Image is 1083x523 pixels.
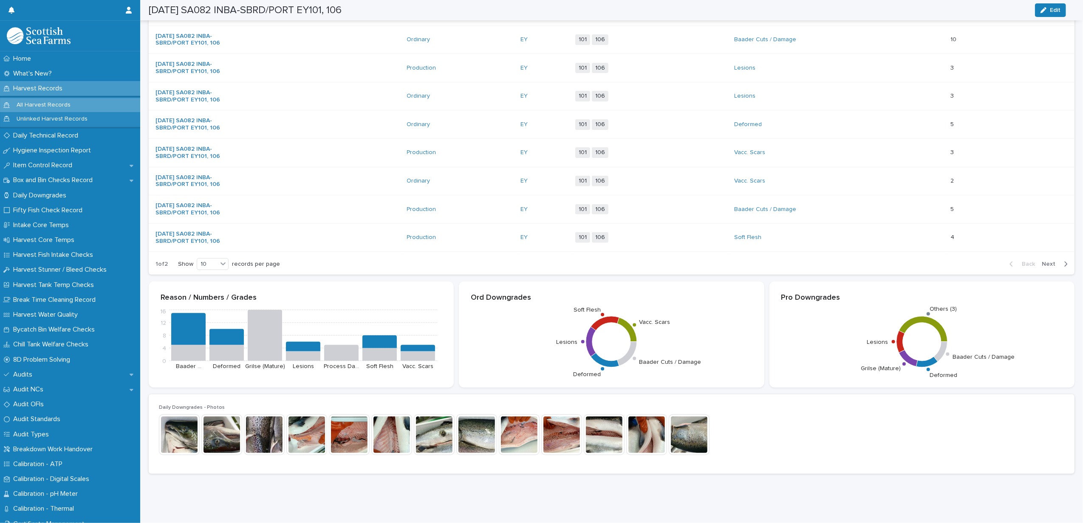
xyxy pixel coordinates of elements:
p: Reason / Numbers / Grades [161,293,442,303]
p: Hygiene Inspection Report [10,146,98,155]
span: Daily Downgrades - Photos [159,405,225,410]
text: Soft Flesh [366,363,393,369]
span: 101 [575,63,590,73]
span: 106 [592,119,608,130]
tr: [DATE] SA082 INBA-SBRD/PORT EY101, 106 Production EY 101106Soft Flesh 44 [149,223,1075,252]
text: Lesions [293,363,314,369]
tspan: 12 [161,320,166,326]
p: Fifty Fish Check Record [10,206,89,214]
tr: [DATE] SA082 INBA-SBRD/PORT EY101, 106 Ordinary EY 101106Lesions 33 [149,82,1075,110]
a: Ordinary [407,121,430,128]
p: 5 [950,119,956,128]
p: Harvest Fish Intake Checks [10,251,100,259]
a: [DATE] SA082 INBA-SBRD/PORT EY101, 106 [156,174,226,188]
button: Edit [1035,3,1066,17]
div: 10 [197,260,218,269]
p: Home [10,55,38,63]
a: [DATE] SA082 INBA-SBRD/PORT EY101, 106 [156,89,226,104]
p: 10 [950,34,958,43]
a: EY [520,206,528,213]
text: Grilse (Mature) [861,366,901,371]
tr: [DATE] SA082 INBA-SBRD/PORT EY101, 106 Ordinary EY 101106Deformed 55 [149,110,1075,139]
p: Bycatch Bin Welfare Checks [10,326,102,334]
p: Unlinked Harvest Records [10,115,94,123]
p: 3 [950,147,956,156]
span: 101 [575,34,590,45]
p: 3 [950,91,956,100]
tspan: 8 [163,333,166,339]
span: 106 [592,232,608,243]
tr: [DATE] SA082 INBA-SBRD/PORT EY101, 106 Production EY 101106Baader Cuts / Damage 55 [149,195,1075,224]
a: EY [520,65,528,72]
a: Lesions [734,93,755,100]
p: Daily Technical Record [10,132,85,140]
p: Calibration - Thermal [10,505,81,513]
a: Ordinary [407,93,430,100]
a: Production [407,65,436,72]
p: Harvest Records [10,84,69,93]
text: Grilse (Mature) [245,363,285,369]
a: EY [520,149,528,156]
p: Calibration - pH Meter [10,490,85,498]
p: Calibration - ATP [10,460,69,468]
a: Ordinary [407,36,430,43]
span: Back [1017,261,1035,267]
text: Process Da… [324,363,359,369]
p: Daily Downgrades [10,191,73,200]
text: Soft Flesh [574,307,601,313]
p: What's New? [10,70,59,78]
tspan: 16 [160,309,166,315]
p: Audits [10,371,39,379]
p: Harvest Core Temps [10,236,81,244]
tr: [DATE] SA082 INBA-SBRD/PORT EY101, 106 Production EY 101106Lesions 33 [149,54,1075,82]
span: 106 [592,34,608,45]
text: Baader … [176,363,201,369]
p: Pro Downgrades [781,293,1063,303]
tr: [DATE] SA082 INBA-SBRD/PORT EY101, 106 Ordinary EY 101106Baader Cuts / Damage 1010 [149,25,1075,54]
p: 4 [950,232,956,241]
a: Ordinary [407,177,430,185]
a: EY [520,93,528,100]
span: 106 [592,63,608,73]
p: Box and Bin Checks Record [10,176,99,184]
span: 101 [575,176,590,186]
text: Lesions [556,339,577,345]
a: Baader Cuts / Damage [734,206,796,213]
span: 101 [575,204,590,215]
p: Harvest Water Quality [10,311,85,319]
p: Audit NCs [10,385,50,394]
a: EY [520,234,528,241]
p: Audit Types [10,430,56,439]
a: [DATE] SA082 INBA-SBRD/PORT EY101, 106 [156,231,226,245]
p: Audit OFIs [10,400,51,408]
p: 8D Problem Solving [10,356,77,364]
span: 106 [592,204,608,215]
span: 101 [575,147,590,158]
text: Baader Cuts / Damage [953,354,1015,360]
a: Soft Flesh [734,234,761,241]
h2: [DATE] SA082 INBA-SBRD/PORT EY101, 106 [149,4,342,17]
a: Production [407,149,436,156]
tspan: 0 [162,358,166,364]
button: Next [1038,260,1075,268]
a: Lesions [734,65,755,72]
tr: [DATE] SA082 INBA-SBRD/PORT EY101, 106 Ordinary EY 101106Vacc. Scars 22 [149,167,1075,195]
span: Next [1042,261,1060,267]
a: Baader Cuts / Damage [734,36,796,43]
p: Harvest Stunner / Bleed Checks [10,266,113,274]
p: Show [178,261,193,268]
a: EY [520,121,528,128]
p: 2 [950,176,956,185]
a: [DATE] SA082 INBA-SBRD/PORT EY101, 106 [156,117,226,132]
p: Intake Core Temps [10,221,76,229]
a: Production [407,234,436,241]
text: Others (3) [930,306,957,312]
span: 106 [592,91,608,101]
span: 101 [575,119,590,130]
p: Harvest Tank Temp Checks [10,281,101,289]
p: Ord Downgrades [471,293,752,303]
p: 1 of 2 [149,254,175,275]
span: 106 [592,176,608,186]
text: Deformed [574,371,601,377]
p: records per page [232,261,280,268]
